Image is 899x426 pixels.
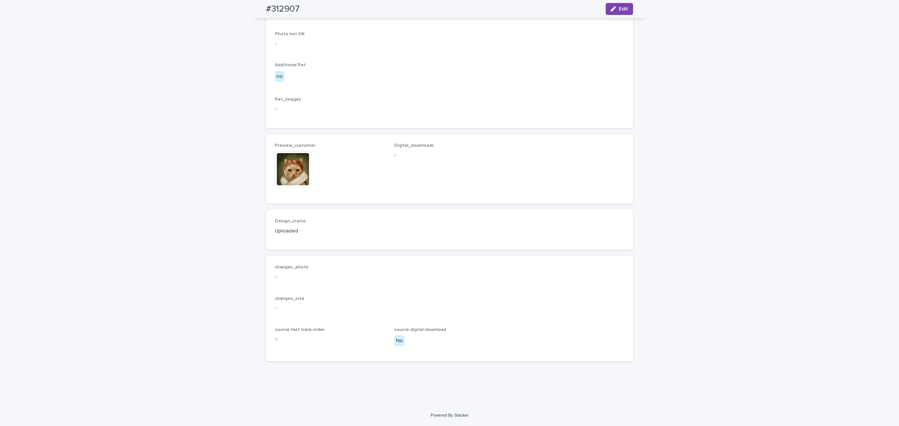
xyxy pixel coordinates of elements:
h2: #312907 [266,4,300,15]
p: Uploaded [275,227,385,235]
span: Edit [619,6,628,12]
span: Additional Pet [275,63,306,67]
div: No [394,335,405,346]
p: - [275,273,624,281]
span: changes_size [275,296,305,301]
p: - [394,151,505,159]
button: Edit [606,3,633,15]
p: - [275,304,624,312]
span: source-fast-track-order [275,328,325,332]
span: source-digital-download [394,328,446,332]
span: Preview_customer [275,143,315,148]
span: changes_photo [275,265,309,270]
span: Photo not OK [275,32,305,36]
p: - [275,40,624,48]
div: no [275,71,284,82]
span: Digital_downloads [394,143,434,148]
span: Pet_Images [275,97,301,102]
span: Design_status [275,219,306,223]
p: - [275,105,624,113]
a: Powered By Stacker [430,413,468,417]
